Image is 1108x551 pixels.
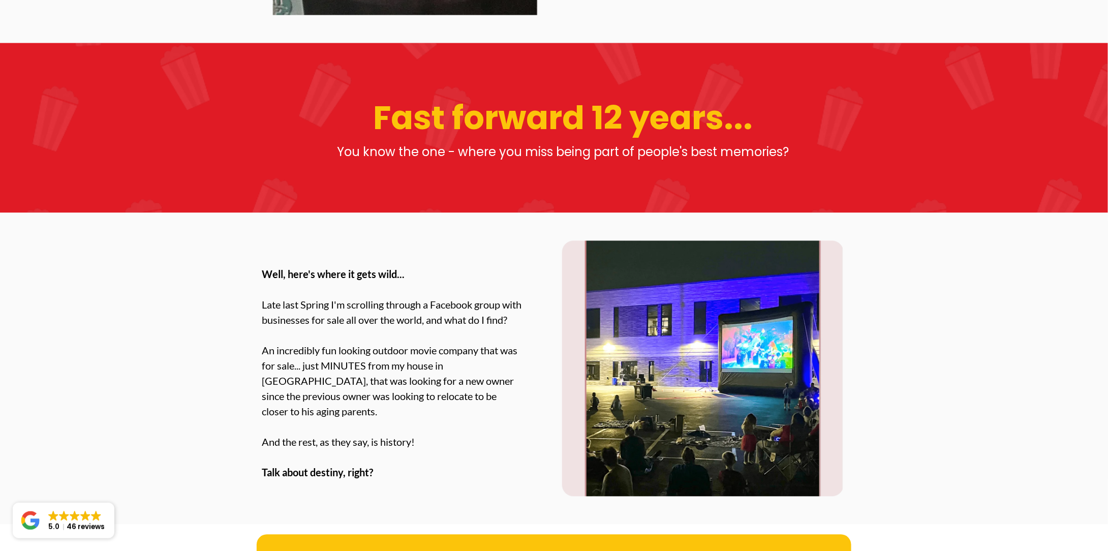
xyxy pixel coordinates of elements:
[373,95,753,140] strong: Fast forward 12 years...
[262,435,521,450] p: And the rest, as they say, is history!
[262,297,521,328] p: Late last Spring I'm scrolling through a Facebook group with businesses for sale all over the wor...
[262,467,373,479] strong: Talk about destiny, right?
[13,503,114,538] a: Close GoogleGoogleGoogleGoogleGoogle 5.046 reviews
[277,144,849,160] h2: You know the one - where you miss being part of people's best memories?
[262,343,521,419] p: An incredibly fun looking outdoor movie company that was for sale... just MINUTES from my house i...
[262,268,405,281] strong: Well, here's where it gets wild...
